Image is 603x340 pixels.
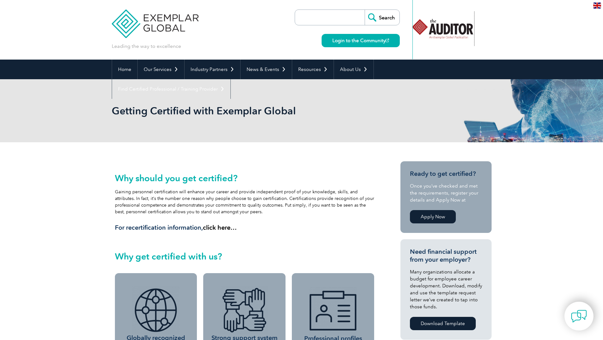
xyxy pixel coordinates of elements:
p: Many organizations allocate a budget for employee career development. Download, modify and use th... [410,268,482,310]
p: Once you’ve checked and met the requirements, register your details and Apply Now at [410,183,482,203]
a: Download Template [410,317,476,330]
h3: Ready to get certified? [410,170,482,178]
a: News & Events [241,60,292,79]
a: About Us [334,60,374,79]
div: Gaining personnel certification will enhance your career and provide independent proof of your kn... [115,173,374,232]
a: Find Certified Professional / Training Provider [112,79,230,99]
h2: Why should you get certified? [115,173,374,183]
h2: Why get certified with us? [115,251,374,261]
h1: Getting Certified with Exemplar Global [112,105,355,117]
h3: Need financial support from your employer? [410,248,482,264]
h3: For recertification information, [115,224,374,232]
img: contact-chat.png [571,308,587,324]
img: en [593,3,601,9]
a: Apply Now [410,210,456,223]
img: open_square.png [386,39,389,42]
a: click here… [203,224,237,231]
a: Home [112,60,137,79]
a: Industry Partners [185,60,240,79]
a: Resources [292,60,334,79]
a: Our Services [138,60,184,79]
a: Login to the Community [322,34,400,47]
p: Leading the way to excellence [112,43,181,50]
input: Search [365,10,399,25]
